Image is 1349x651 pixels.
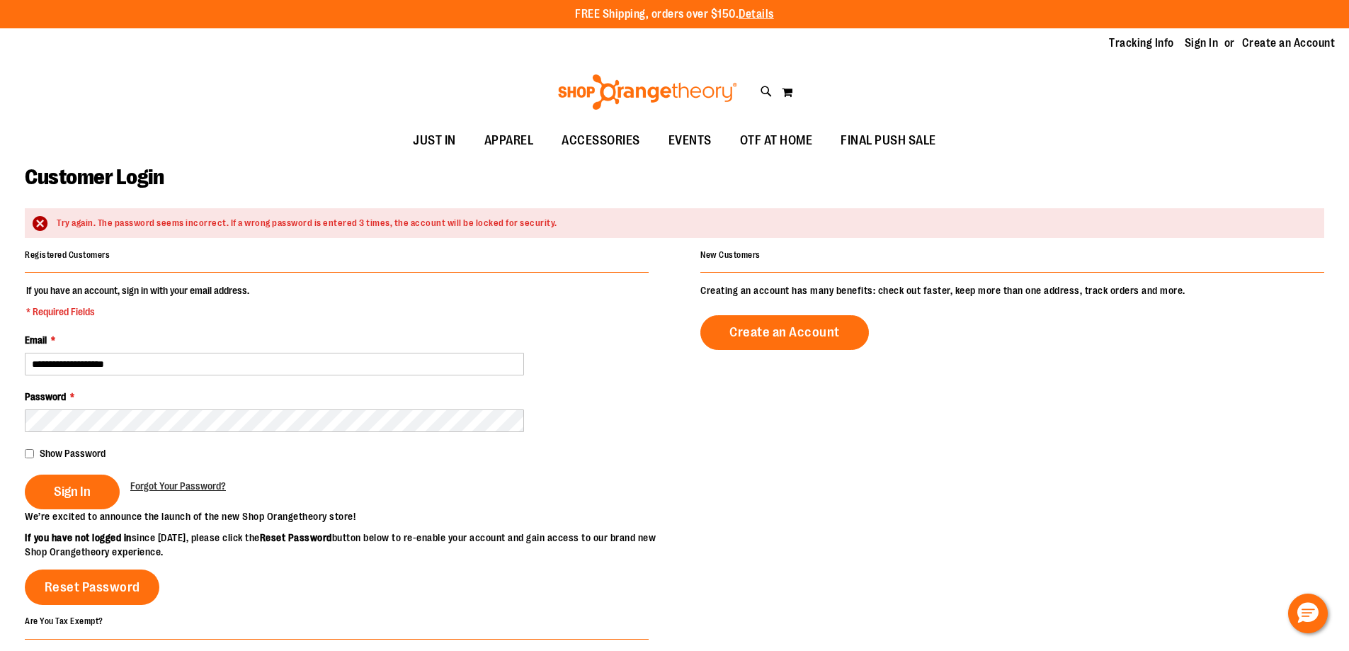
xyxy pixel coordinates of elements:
[1242,35,1336,51] a: Create an Account
[739,8,774,21] a: Details
[700,250,761,260] strong: New Customers
[25,334,47,346] span: Email
[45,579,140,595] span: Reset Password
[562,125,640,157] span: ACCESSORIES
[57,217,1310,230] div: Try again. The password seems incorrect. If a wrong password is entered 3 times, the account will...
[25,532,132,543] strong: If you have not logged in
[25,283,251,319] legend: If you have an account, sign in with your email address.
[260,532,332,543] strong: Reset Password
[26,305,249,319] span: * Required Fields
[547,125,654,157] a: ACCESSORIES
[25,475,120,509] button: Sign In
[25,391,66,402] span: Password
[25,570,159,605] a: Reset Password
[130,480,226,492] span: Forgot Your Password?
[726,125,827,157] a: OTF AT HOME
[25,250,110,260] strong: Registered Customers
[54,484,91,499] span: Sign In
[470,125,548,157] a: APPAREL
[556,74,739,110] img: Shop Orangetheory
[1109,35,1174,51] a: Tracking Info
[575,6,774,23] p: FREE Shipping, orders over $150.
[413,125,456,157] span: JUST IN
[1185,35,1219,51] a: Sign In
[25,509,675,523] p: We’re excited to announce the launch of the new Shop Orangetheory store!
[399,125,470,157] a: JUST IN
[729,324,840,340] span: Create an Account
[700,315,869,350] a: Create an Account
[668,125,712,157] span: EVENTS
[700,283,1324,298] p: Creating an account has many benefits: check out faster, keep more than one address, track orders...
[826,125,950,157] a: FINAL PUSH SALE
[25,165,164,189] span: Customer Login
[654,125,726,157] a: EVENTS
[25,531,675,559] p: since [DATE], please click the button below to re-enable your account and gain access to our bran...
[841,125,936,157] span: FINAL PUSH SALE
[484,125,534,157] span: APPAREL
[40,448,106,459] span: Show Password
[740,125,813,157] span: OTF AT HOME
[130,479,226,493] a: Forgot Your Password?
[1288,594,1328,633] button: Hello, have a question? Let’s chat.
[25,616,103,626] strong: Are You Tax Exempt?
